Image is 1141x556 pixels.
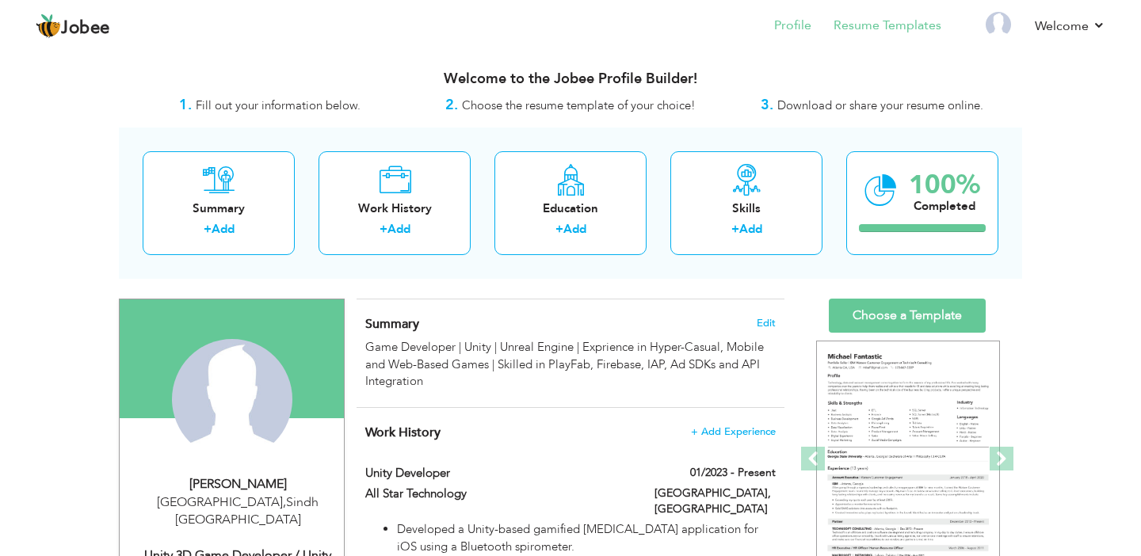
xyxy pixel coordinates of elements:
[61,20,110,37] span: Jobee
[739,221,762,237] a: Add
[690,465,776,481] label: 01/2023 - Present
[757,318,776,329] span: Edit
[761,95,773,115] strong: 3.
[172,339,292,459] img: Faizan Ahmed
[774,17,811,35] a: Profile
[909,198,980,215] div: Completed
[365,425,776,440] h4: This helps to show the companies you have worked for.
[36,13,61,39] img: jobee.io
[829,299,986,333] a: Choose a Template
[909,172,980,198] div: 100%
[283,493,286,511] span: ,
[365,339,776,390] div: Game Developer | Unity | Unreal Engine | Exprience in Hyper-Casual, Mobile and Web-Based Games | ...
[563,221,586,237] a: Add
[691,426,776,437] span: + Add Experience
[683,200,810,217] div: Skills
[365,424,441,441] span: Work History
[331,200,458,217] div: Work History
[155,200,282,217] div: Summary
[380,221,387,238] label: +
[777,97,983,113] span: Download or share your resume online.
[119,71,1022,87] h3: Welcome to the Jobee Profile Builder!
[445,95,458,115] strong: 2.
[365,465,632,482] label: Unity Developer
[1035,17,1105,36] a: Welcome
[555,221,563,238] label: +
[179,95,192,115] strong: 1.
[397,521,776,555] li: Developed a Unity-based gamified [MEDICAL_DATA] application for iOS using a Bluetooth spirometer.
[365,486,632,502] label: All Star Technology
[387,221,410,237] a: Add
[365,315,419,333] span: Summary
[986,12,1011,37] img: Profile Img
[132,475,344,493] div: [PERSON_NAME]
[731,221,739,238] label: +
[365,316,776,332] h4: Adding a summary is a quick and easy way to highlight your experience and interests.
[212,221,235,237] a: Add
[834,17,941,35] a: Resume Templates
[132,493,344,530] div: [GEOGRAPHIC_DATA] Sindh [GEOGRAPHIC_DATA]
[462,97,696,113] span: Choose the resume template of your choice!
[654,486,776,517] label: [GEOGRAPHIC_DATA], [GEOGRAPHIC_DATA]
[507,200,634,217] div: Education
[204,221,212,238] label: +
[196,97,361,113] span: Fill out your information below.
[36,13,110,39] a: Jobee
